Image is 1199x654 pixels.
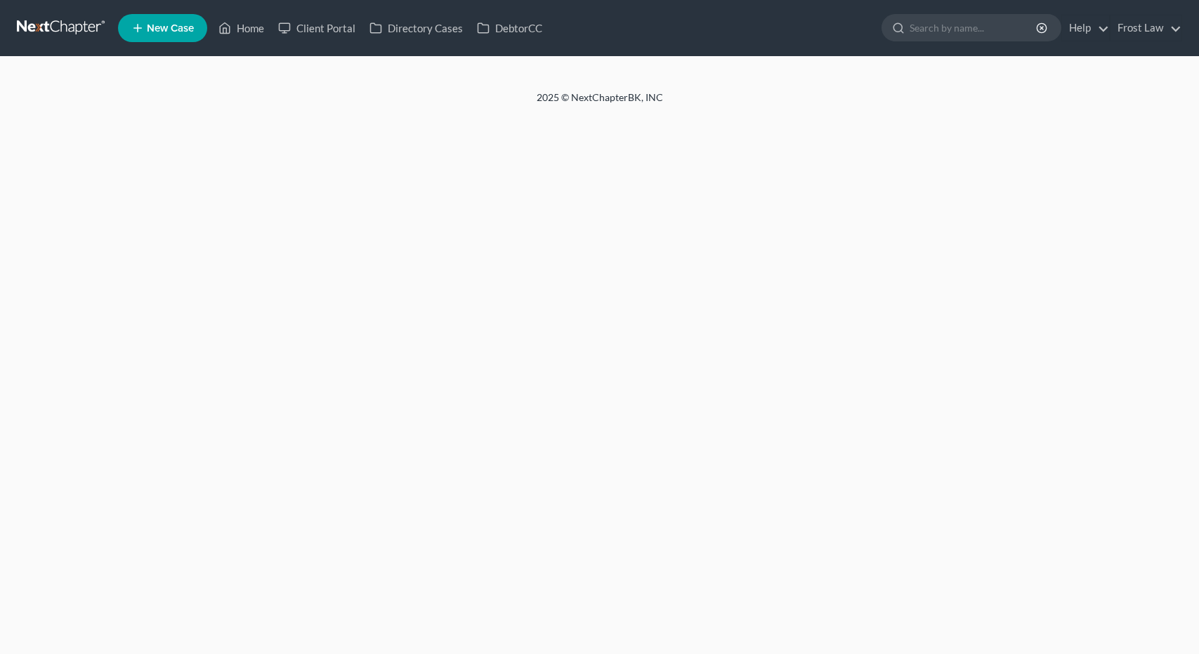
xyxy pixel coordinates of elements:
a: Home [211,15,271,41]
span: New Case [147,23,194,34]
a: Directory Cases [362,15,470,41]
a: Client Portal [271,15,362,41]
input: Search by name... [910,15,1038,41]
a: Frost Law [1110,15,1181,41]
a: DebtorCC [470,15,549,41]
a: Help [1062,15,1109,41]
div: 2025 © NextChapterBK, INC [199,91,1000,116]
